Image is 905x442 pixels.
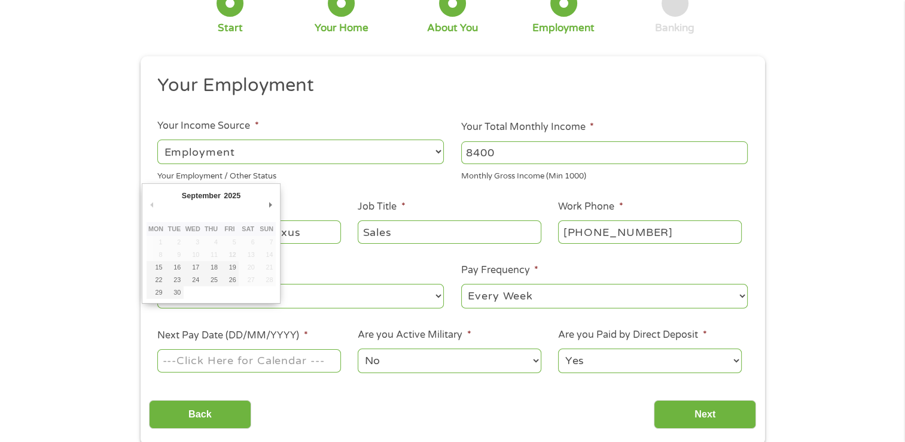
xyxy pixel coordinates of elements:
[149,400,251,429] input: Back
[654,400,756,429] input: Next
[157,166,444,183] div: Your Employment / Other Status
[148,225,163,232] abbr: Monday
[242,225,254,232] abbr: Saturday
[157,349,340,372] input: Use the arrow keys to pick a date
[223,188,242,204] div: 2025
[260,225,273,232] abbr: Sunday
[147,286,165,299] button: 29
[558,329,706,341] label: Are you Paid by Direct Deposit
[202,274,221,286] button: 25
[202,261,221,274] button: 18
[165,286,184,299] button: 30
[461,264,538,277] label: Pay Frequency
[532,22,595,35] div: Employment
[358,201,405,213] label: Job Title
[224,225,234,232] abbr: Friday
[157,74,739,98] h2: Your Employment
[184,261,202,274] button: 17
[265,197,276,213] button: Next Month
[655,22,694,35] div: Banking
[147,261,165,274] button: 15
[185,225,200,232] abbr: Wednesday
[180,188,222,204] div: September
[461,141,748,164] input: 1800
[157,120,258,132] label: Your Income Source
[220,261,239,274] button: 19
[184,274,202,286] button: 24
[157,329,307,342] label: Next Pay Date (DD/MM/YYYY)
[220,274,239,286] button: 26
[461,166,748,183] div: Monthly Gross Income (Min 1000)
[147,197,157,213] button: Previous Month
[461,121,594,134] label: Your Total Monthly Income
[218,22,243,35] div: Start
[315,22,368,35] div: Your Home
[147,274,165,286] button: 22
[205,225,218,232] abbr: Thursday
[558,220,741,243] input: (231) 754-4010
[165,274,184,286] button: 23
[358,220,541,243] input: Cashier
[165,261,184,274] button: 16
[558,201,623,213] label: Work Phone
[358,329,471,341] label: Are you Active Military
[168,225,181,232] abbr: Tuesday
[427,22,478,35] div: About You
